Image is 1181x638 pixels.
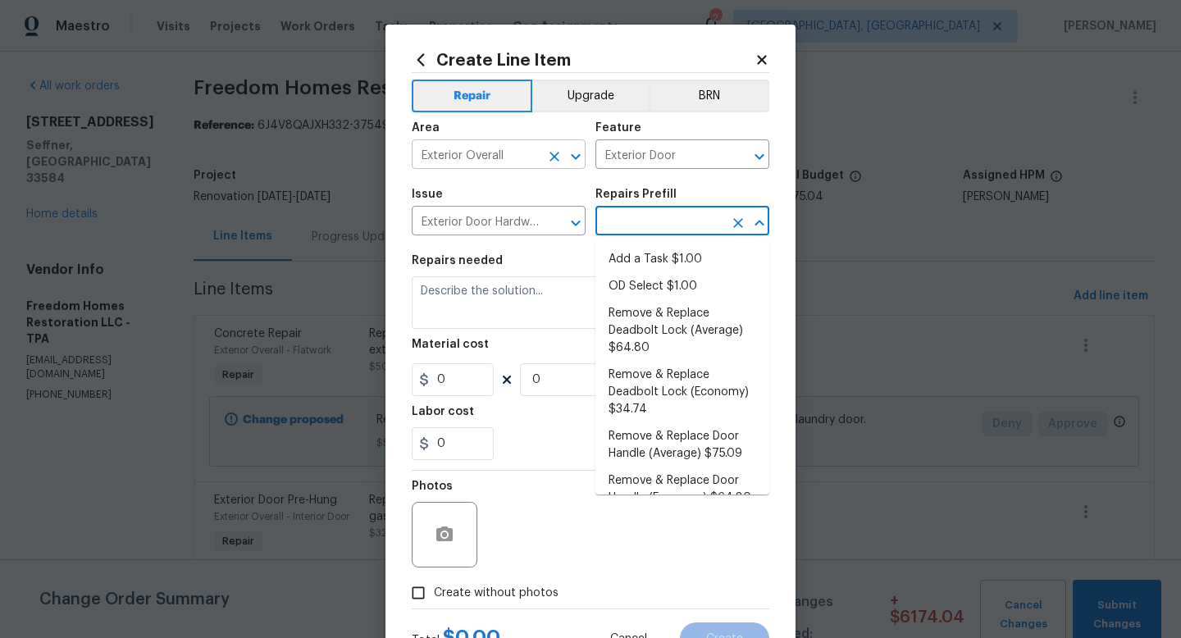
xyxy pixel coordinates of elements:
span: Create without photos [434,585,559,602]
button: Open [748,145,771,168]
button: Open [564,145,587,168]
li: OD Select $1.00 [595,273,769,300]
h5: Labor cost [412,406,474,417]
li: Remove & Replace Door Handle (Economy) $64.80 [595,467,769,512]
h5: Feature [595,122,641,134]
h5: Repairs needed [412,255,503,267]
h5: Photos [412,481,453,492]
button: BRN [649,80,769,112]
h5: Material cost [412,339,489,350]
button: Upgrade [532,80,650,112]
button: Clear [727,212,750,235]
li: Remove & Replace Door Handle (Average) $75.09 [595,423,769,467]
button: Repair [412,80,532,112]
button: Open [564,212,587,235]
h5: Repairs Prefill [595,189,677,200]
li: Remove & Replace Deadbolt Lock (Average) $64.80 [595,300,769,362]
h5: Issue [412,189,443,200]
button: Clear [543,145,566,168]
h5: Area [412,122,440,134]
li: Add a Task $1.00 [595,246,769,273]
li: Remove & Replace Deadbolt Lock (Economy) $34.74 [595,362,769,423]
button: Close [748,212,771,235]
h2: Create Line Item [412,51,755,69]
